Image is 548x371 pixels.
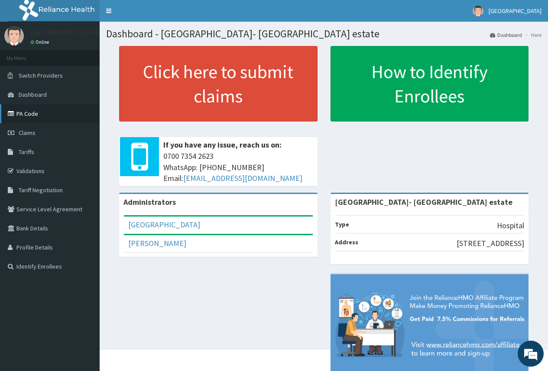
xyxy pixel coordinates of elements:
p: [GEOGRAPHIC_DATA] [30,28,102,36]
a: Online [30,39,51,45]
b: Address [335,238,358,246]
a: Click here to submit claims [119,46,318,121]
a: Dashboard [490,31,522,39]
a: [PERSON_NAME] [128,238,186,248]
span: Dashboard [19,91,47,98]
span: Claims [19,129,36,137]
b: Administrators [123,197,176,207]
span: [GEOGRAPHIC_DATA] [489,7,542,15]
p: [STREET_ADDRESS] [457,238,524,249]
b: If you have any issue, reach us on: [163,140,282,150]
span: 0700 7354 2623 WhatsApp: [PHONE_NUMBER] Email: [163,151,313,184]
a: [EMAIL_ADDRESS][DOMAIN_NAME] [183,173,302,183]
a: [GEOGRAPHIC_DATA] [128,220,200,230]
b: Type [335,220,349,228]
img: User Image [473,6,483,16]
span: Tariffs [19,148,34,156]
img: User Image [4,26,24,46]
li: Here [523,31,542,39]
a: How to Identify Enrollees [331,46,529,121]
h1: Dashboard - [GEOGRAPHIC_DATA]- [GEOGRAPHIC_DATA] estate [106,28,542,39]
span: Tariff Negotiation [19,186,63,194]
p: Hospital [497,220,524,231]
strong: [GEOGRAPHIC_DATA]- [GEOGRAPHIC_DATA] estate [335,197,512,207]
span: Switch Providers [19,72,63,79]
